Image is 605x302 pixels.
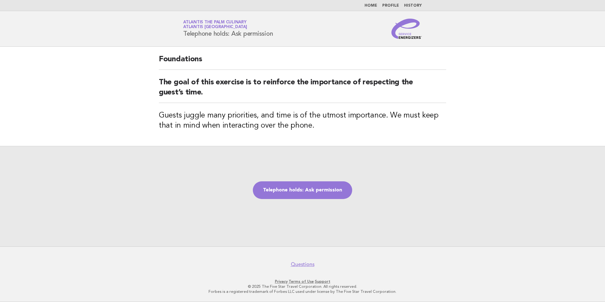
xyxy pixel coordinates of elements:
[109,289,496,294] p: Forbes is a registered trademark of Forbes LLC used under license by The Five Star Travel Corpora...
[253,181,352,199] a: Telephone holds: Ask permission
[289,279,314,284] a: Terms of Use
[109,279,496,284] p: · ·
[365,4,377,8] a: Home
[159,77,446,103] h2: The goal of this exercise is to reinforce the importance of respecting the guest’s time.
[159,54,446,70] h2: Foundations
[183,25,247,29] span: Atlantis [GEOGRAPHIC_DATA]
[183,21,273,37] h1: Telephone holds: Ask permission
[109,284,496,289] p: © 2025 The Five Star Travel Corporation. All rights reserved.
[315,279,330,284] a: Support
[291,261,315,268] a: Questions
[404,4,422,8] a: History
[183,20,247,29] a: Atlantis The Palm CulinaryAtlantis [GEOGRAPHIC_DATA]
[159,111,446,131] h3: Guests juggle many priorities, and time is of the utmost importance. We must keep that in mind wh...
[391,19,422,39] img: Service Energizers
[275,279,288,284] a: Privacy
[382,4,399,8] a: Profile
